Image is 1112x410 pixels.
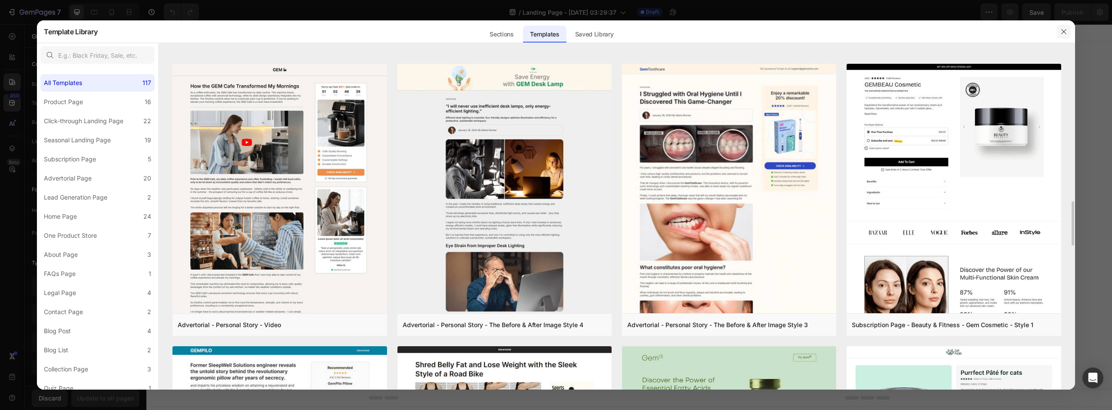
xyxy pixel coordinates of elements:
h2: Template Library [44,20,97,43]
div: 19 [145,135,151,145]
div: 20 [143,173,151,184]
div: Home Page [44,211,77,222]
div: 7 [148,230,151,241]
div: 1 [149,269,151,279]
div: Quiz Page [44,383,73,394]
div: All Templates [44,78,82,88]
div: 2 [147,345,151,355]
div: 4 [147,288,151,298]
div: Sections [483,26,520,43]
div: Advertorial - Personal Story - Video [178,320,281,330]
div: 24 [143,211,151,222]
div: 22 [143,116,151,126]
div: Click-through Landing Page [44,116,123,126]
div: 2 [147,307,151,317]
div: 3 [147,249,151,260]
div: 5 [148,154,151,164]
div: 2 [147,192,151,203]
div: Advertorial - Personal Story - The Before & After Image Style 3 [627,320,808,330]
div: About Page [44,249,78,260]
div: Saved Library [568,26,621,43]
div: Start with Generating from URL or image [424,261,541,268]
div: Subscription Page - Beauty & Fitness - Gem Cosmetic - Style 1 [852,320,1033,330]
div: Subscription Page [44,154,96,164]
div: Product Page [44,97,83,107]
div: Contact Page [44,307,83,317]
div: Lead Generation Page [44,192,107,203]
div: 3 [147,364,151,374]
div: 117 [142,78,151,88]
div: One Product Store [44,230,97,241]
div: Open Intercom Messenger [1082,367,1103,388]
div: Blog Post [44,326,71,336]
div: Templates [523,26,566,43]
div: Start with Sections from sidebar [430,195,536,206]
div: Blog List [44,345,68,355]
div: 4 [147,326,151,336]
div: Seasonal Landing Page [44,135,111,145]
div: Legal Page [44,288,76,298]
div: Collection Page [44,364,88,374]
div: FAQs Page [44,269,76,279]
div: Advertorial - Personal Story - The Before & After Image Style 4 [403,320,583,330]
input: E.g.: Black Friday, Sale, etc. [40,46,155,64]
button: Add elements [485,213,546,230]
button: Add sections [420,213,480,230]
div: 16 [145,97,151,107]
div: Advertorial Page [44,173,92,184]
div: 1 [149,383,151,394]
